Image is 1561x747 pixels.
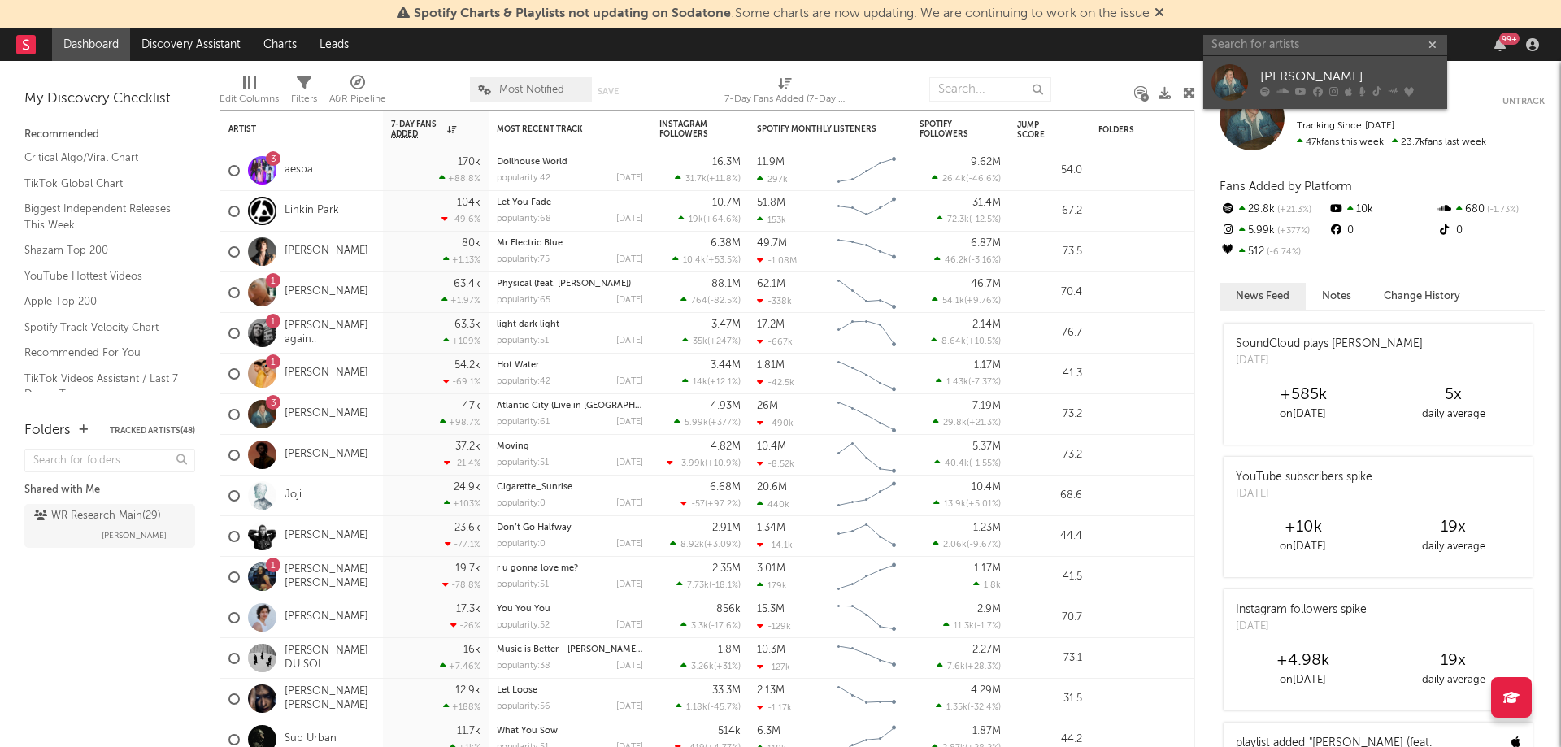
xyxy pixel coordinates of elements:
svg: Chart title [830,150,903,191]
span: 72.3k [947,215,969,224]
div: +88.8 % [439,173,480,184]
span: 8.64k [941,337,966,346]
span: 26.4k [942,175,966,184]
button: Untrack [1502,93,1545,110]
span: +12.1 % [710,378,738,387]
div: ( ) [682,376,741,387]
div: 1.17M [974,563,1001,574]
div: 1.34M [757,523,785,533]
div: 7.19M [972,401,1001,411]
input: Search for folders... [24,449,195,472]
svg: Chart title [830,394,903,435]
input: Search... [929,77,1051,102]
span: +64.6 % [706,215,738,224]
a: Spotify Track Velocity Chart [24,319,179,337]
span: 764 [691,297,707,306]
a: Shazam Top 200 [24,241,179,259]
div: Don’t Go Halfway [497,523,643,532]
a: Music is Better - [PERSON_NAME] DU SOL Remix [497,645,702,654]
div: popularity: 42 [497,377,550,386]
span: Fans Added by Platform [1220,180,1352,193]
a: You You You [497,605,550,614]
div: 3.47M [711,319,741,330]
div: 10.4M [757,441,786,452]
div: 54.0 [1017,161,1082,180]
a: Moving [497,442,529,451]
a: [PERSON_NAME] [285,285,368,299]
div: [DATE] [616,580,643,589]
div: 17.2M [757,319,785,330]
span: +53.5 % [708,256,738,265]
span: 5.99k [685,419,708,428]
a: Cigarette_Sunrise [497,483,572,492]
a: Don’t Go Halfway [497,523,572,532]
div: -77.1 % [445,539,480,549]
a: [PERSON_NAME] [285,529,368,543]
div: Spotify Monthly Listeners [757,124,879,134]
div: Cigarette_Sunrise [497,483,643,492]
svg: Chart title [830,516,903,557]
a: [PERSON_NAME] [PERSON_NAME] [285,563,375,591]
div: Folders [24,421,71,441]
div: ( ) [672,254,741,265]
div: 10k [1328,199,1436,220]
div: 15.3M [757,604,785,615]
div: Atlantic City (Live in Jersey) [feat. Bruce Springsteen and Kings of Leon] [497,402,643,410]
span: : Some charts are now updating. We are continuing to work on the issue [414,7,1150,20]
div: 856k [716,604,741,615]
a: TikTok Global Chart [24,175,179,193]
a: What You Sow [497,727,558,736]
a: [PERSON_NAME] [285,610,368,624]
div: [DATE] [616,296,643,305]
div: A&R Pipeline [329,89,386,109]
div: Edit Columns [220,89,279,109]
a: Let Loose [497,686,537,695]
div: ( ) [675,173,741,184]
div: 170k [458,157,480,167]
a: [PERSON_NAME] [285,367,368,380]
div: +109 % [443,336,480,346]
span: 40.4k [945,459,969,468]
span: 14k [693,378,707,387]
div: +585k [1228,385,1378,405]
span: [PERSON_NAME] [102,526,167,545]
div: Most Recent Track [497,124,619,134]
svg: Chart title [830,435,903,476]
div: -69.1 % [443,376,480,387]
div: +1.13 % [443,254,480,265]
svg: Chart title [830,557,903,597]
div: 2.91M [712,523,741,533]
div: [DATE] [616,499,643,508]
div: [DATE] [616,255,643,264]
svg: Chart title [830,272,903,313]
div: 7-Day Fans Added (7-Day Fans Added) [724,69,846,116]
a: Biggest Independent Releases This Week [24,200,179,233]
a: YouTube Hottest Videos [24,267,179,285]
a: [PERSON_NAME] DU SOL [285,645,375,672]
div: popularity: 75 [497,255,550,264]
svg: Chart title [830,354,903,394]
svg: Chart title [830,597,903,638]
div: Filters [291,69,317,116]
span: Tracking Since: [DATE] [1297,121,1394,131]
a: [PERSON_NAME] [PERSON_NAME] [285,685,375,713]
div: Instagram Followers [659,119,716,139]
div: 47k [463,401,480,411]
div: popularity: 42 [497,174,550,183]
div: SoundCloud plays [PERSON_NAME] [1236,336,1423,353]
svg: Chart title [830,191,903,232]
div: -49.6 % [441,214,480,224]
button: Notes [1306,283,1368,310]
span: 54.1k [942,297,964,306]
span: +3.09 % [707,541,738,549]
span: Dismiss [1154,7,1164,20]
div: popularity: 51 [497,337,549,345]
span: Most Notified [499,85,564,95]
div: 46.7M [971,279,1001,289]
span: -9.67 % [969,541,998,549]
div: Hot Water [497,361,643,370]
button: News Feed [1220,283,1306,310]
div: 297k [757,174,788,185]
div: 0 [1437,220,1545,241]
div: 6.68M [710,482,741,493]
